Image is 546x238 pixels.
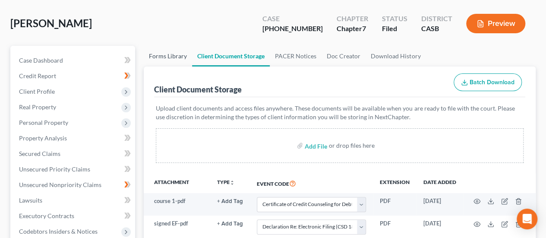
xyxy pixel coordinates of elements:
td: PDF [373,216,417,238]
a: Download History [366,46,426,67]
th: Event Code [250,173,373,193]
span: Property Analysis [19,134,67,142]
a: + Add Tag [217,197,243,205]
div: District [421,14,452,24]
span: Real Property [19,103,56,111]
a: Unsecured Nonpriority Claims [12,177,135,193]
span: Lawsuits [19,197,42,204]
td: [DATE] [417,216,463,238]
span: Secured Claims [19,150,60,157]
button: + Add Tag [217,221,243,227]
div: or drop files here [329,141,375,150]
div: CASB [421,24,452,34]
div: [PHONE_NUMBER] [262,24,323,34]
span: Executory Contracts [19,212,74,219]
div: Status [382,14,407,24]
span: Unsecured Nonpriority Claims [19,181,101,188]
a: Secured Claims [12,146,135,162]
a: + Add Tag [217,219,243,228]
a: PACER Notices [270,46,322,67]
p: Upload client documents and access files anywhere. These documents will be available when you are... [156,104,524,121]
th: Attachment [144,173,210,193]
a: Case Dashboard [12,53,135,68]
div: Chapter [337,14,368,24]
div: Client Document Storage [154,84,242,95]
td: [DATE] [417,193,463,216]
td: signed EF-pdf [144,216,210,238]
span: Unsecured Priority Claims [19,165,90,173]
span: Case Dashboard [19,57,63,64]
td: course 1-pdf [144,193,210,216]
th: Extension [373,173,417,193]
button: TYPEunfold_more [217,180,235,185]
td: PDF [373,193,417,216]
span: 7 [362,24,366,32]
span: Batch Download [470,79,514,86]
a: Executory Contracts [12,208,135,224]
a: Client Document Storage [192,46,270,67]
div: Case [262,14,323,24]
div: Open Intercom Messenger [517,209,537,229]
span: Credit Report [19,72,56,79]
i: unfold_more [230,180,235,185]
button: Preview [466,14,525,33]
a: Lawsuits [12,193,135,208]
div: Filed [382,24,407,34]
a: Unsecured Priority Claims [12,162,135,177]
span: Personal Property [19,119,68,126]
div: Chapter [337,24,368,34]
span: [PERSON_NAME] [10,17,92,29]
a: Property Analysis [12,130,135,146]
span: Client Profile [19,88,55,95]
button: + Add Tag [217,199,243,204]
th: Date added [417,173,463,193]
a: Credit Report [12,68,135,84]
a: Forms Library [144,46,192,67]
button: Batch Download [454,73,522,92]
a: Doc Creator [322,46,366,67]
span: Codebtors Insiders & Notices [19,228,98,235]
